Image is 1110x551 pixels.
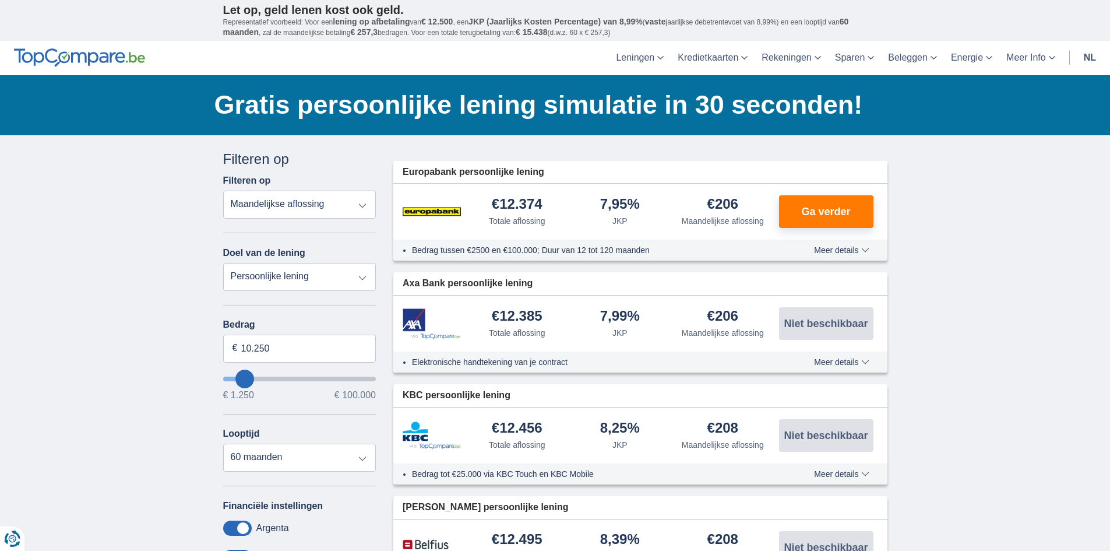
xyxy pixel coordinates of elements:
[814,358,869,366] span: Meer details
[403,501,568,514] span: [PERSON_NAME] persoonlijke lening
[492,309,542,325] div: €12.385
[612,327,628,339] div: JKP
[707,532,738,548] div: €208
[223,17,849,37] span: 60 maanden
[421,17,453,26] span: € 12.500
[645,17,666,26] span: vaste
[805,469,878,479] button: Meer details
[223,320,376,330] label: Bedrag
[412,468,771,480] li: Bedrag tot €25.000 via KBC Touch en KBC Mobile
[223,377,376,381] input: wantToBorrow
[489,215,545,227] div: Totale aflossing
[600,532,640,548] div: 8,39%
[492,197,542,213] div: €12.374
[707,197,738,213] div: €206
[223,248,305,258] label: Doel van de lening
[944,41,999,75] a: Energie
[403,422,461,450] img: product.pl.alt KBC
[609,41,671,75] a: Leningen
[784,430,868,441] span: Niet beschikbaar
[403,166,544,179] span: Europabank persoonlijke lening
[671,41,755,75] a: Kredietkaarten
[489,327,545,339] div: Totale aflossing
[334,391,376,400] span: € 100.000
[881,41,944,75] a: Beleggen
[223,391,254,400] span: € 1.250
[333,17,410,26] span: lening op afbetaling
[779,419,873,452] button: Niet beschikbaar
[779,195,873,228] button: Ga verder
[779,307,873,340] button: Niet beschikbaar
[805,357,878,367] button: Meer details
[516,27,548,37] span: € 15.438
[223,149,376,169] div: Filteren op
[707,309,738,325] div: €206
[256,523,289,534] label: Argenta
[468,17,643,26] span: JKP (Jaarlijks Kosten Percentage) van 8,99%
[223,176,271,186] label: Filteren op
[784,318,868,329] span: Niet beschikbaar
[707,421,738,437] div: €208
[828,41,882,75] a: Sparen
[14,48,145,67] img: TopCompare
[223,429,260,439] label: Looptijd
[492,421,542,437] div: €12.456
[403,389,510,402] span: KBC persoonlijke lening
[403,277,533,290] span: Axa Bank persoonlijke lening
[814,470,869,478] span: Meer details
[223,17,887,38] p: Representatief voorbeeld: Voor een van , een ( jaarlijkse debetrentevoet van 8,99%) en een loopti...
[682,327,764,339] div: Maandelijkse aflossing
[600,197,640,213] div: 7,95%
[403,197,461,226] img: product.pl.alt Europabank
[232,342,238,355] span: €
[412,356,771,368] li: Elektronische handtekening van je contract
[682,215,764,227] div: Maandelijkse aflossing
[412,244,771,256] li: Bedrag tussen €2500 en €100.000; Duur van 12 tot 120 maanden
[682,439,764,451] div: Maandelijkse aflossing
[814,246,869,254] span: Meer details
[801,206,850,217] span: Ga verder
[999,41,1062,75] a: Meer Info
[492,532,542,548] div: €12.495
[1077,41,1103,75] a: nl
[600,421,640,437] div: 8,25%
[600,309,640,325] div: 7,99%
[214,87,887,123] h1: Gratis persoonlijke lening simulatie in 30 seconden!
[223,3,887,17] p: Let op, geld lenen kost ook geld.
[612,215,628,227] div: JKP
[403,308,461,339] img: product.pl.alt Axa Bank
[489,439,545,451] div: Totale aflossing
[350,27,378,37] span: € 257,3
[755,41,827,75] a: Rekeningen
[805,245,878,255] button: Meer details
[612,439,628,451] div: JKP
[223,501,323,511] label: Financiële instellingen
